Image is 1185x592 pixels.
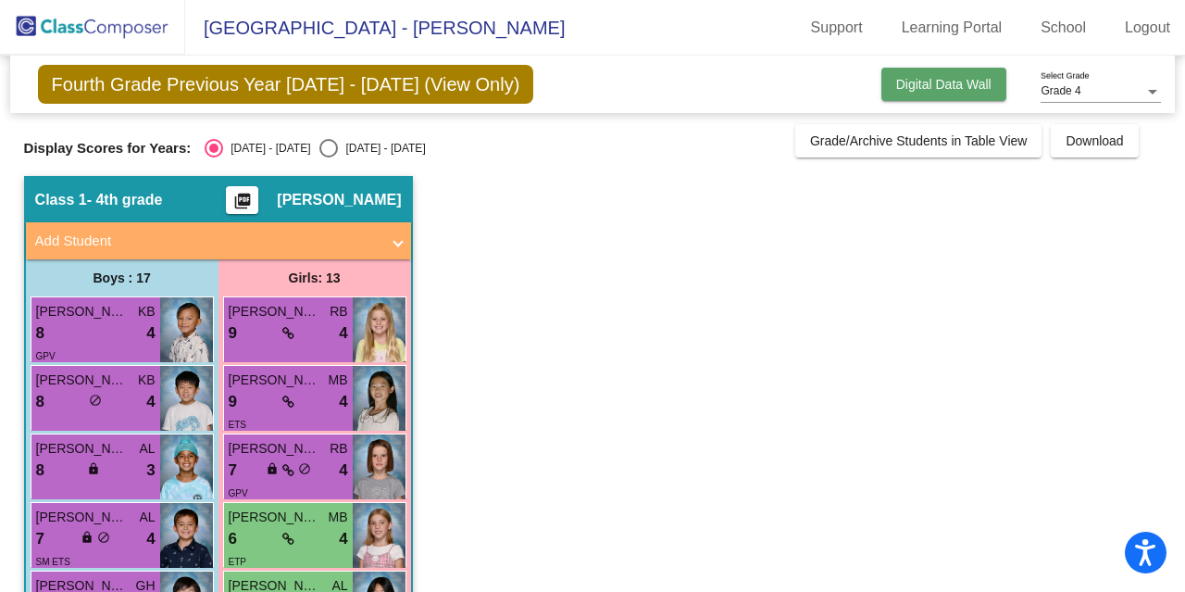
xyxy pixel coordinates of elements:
span: MB [329,508,348,527]
span: do_not_disturb_alt [89,394,102,407]
button: Print Students Details [226,186,258,214]
span: MB [329,371,348,390]
span: [GEOGRAPHIC_DATA] - [PERSON_NAME] [185,13,565,43]
a: School [1026,13,1101,43]
span: SM ETS [36,557,70,567]
span: [PERSON_NAME] [36,439,129,459]
span: Download [1066,133,1123,148]
span: 4 [339,459,347,483]
span: - 4th grade [87,191,163,209]
span: [PERSON_NAME] [229,508,321,527]
span: [PERSON_NAME] [36,508,129,527]
mat-expansion-panel-header: Add Student [26,222,411,259]
div: [DATE] - [DATE] [338,140,425,157]
span: 9 [229,321,237,346]
a: Learning Portal [887,13,1017,43]
span: ETP [229,557,246,567]
button: Grade/Archive Students in Table View [795,124,1042,157]
span: 4 [339,390,347,414]
span: 4 [146,390,155,414]
span: GPV [36,351,56,361]
span: 7 [36,527,44,551]
span: do_not_disturb_alt [97,531,110,544]
span: 4 [146,321,155,346]
span: 4 [339,527,347,551]
span: [PERSON_NAME] [229,439,321,459]
span: lock [266,462,279,475]
span: [PERSON_NAME] [36,371,129,390]
span: 3 [146,459,155,483]
span: Display Scores for Years: [24,140,192,157]
button: Download [1051,124,1138,157]
span: 8 [36,459,44,483]
span: Fourth Grade Previous Year [DATE] - [DATE] (View Only) [38,65,534,104]
span: Digital Data Wall [896,77,992,92]
span: 6 [229,527,237,551]
span: ETS [229,420,246,430]
span: 4 [339,321,347,346]
span: KB [138,302,156,321]
span: [PERSON_NAME] [36,302,129,321]
span: Class 1 [35,191,87,209]
span: [PERSON_NAME] [277,191,401,209]
div: Boys : 17 [26,259,218,296]
span: 8 [36,390,44,414]
span: lock [81,531,94,544]
span: Grade 4 [1041,84,1080,97]
mat-radio-group: Select an option [205,139,425,157]
span: RB [330,302,347,321]
span: do_not_disturb_alt [298,462,311,475]
span: Grade/Archive Students in Table View [810,133,1028,148]
button: Digital Data Wall [881,68,1006,101]
span: 7 [229,459,237,483]
span: [PERSON_NAME] [229,302,321,321]
mat-panel-title: Add Student [35,231,380,252]
div: [DATE] - [DATE] [223,140,310,157]
span: KB [138,371,156,390]
a: Logout [1110,13,1185,43]
mat-icon: picture_as_pdf [231,192,254,218]
span: AL [139,508,155,527]
span: 4 [146,527,155,551]
div: Girls: 13 [218,259,411,296]
span: RB [330,439,347,459]
a: Support [796,13,878,43]
span: lock [87,462,100,475]
span: [PERSON_NAME] [229,371,321,390]
span: AL [139,439,155,459]
span: 8 [36,321,44,346]
span: GPV [229,488,248,498]
span: 9 [229,390,237,414]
